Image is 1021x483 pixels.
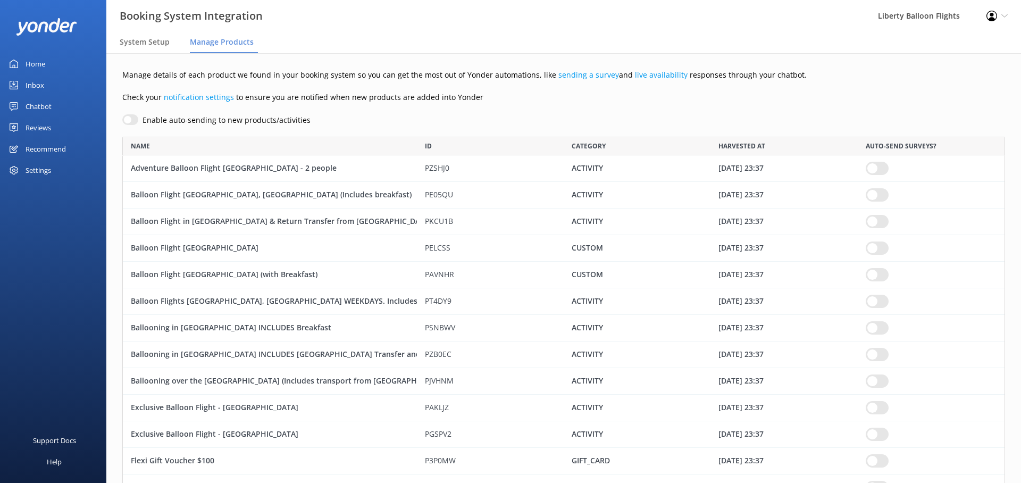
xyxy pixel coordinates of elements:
span: Manage Products [190,37,254,47]
div: PE05QU [417,182,564,209]
span: AUTO-SEND SURVEYS? [866,141,936,151]
a: live availability [635,70,688,80]
div: PSNBWV [417,315,564,342]
span: System Setup [120,37,170,47]
div: ACTIVITY [564,395,710,421]
div: Ballooning in Yarra Valley INCLUDES Melbourne City Transfer and Breakfast [123,342,417,368]
div: Ballooning over the Avon Valley (Includes transport from Perth and Breakfast) [123,368,417,395]
img: yonder-white-logo.png [16,18,77,36]
div: Adventure Balloon Flight Geelong - 2 people [123,155,417,182]
a: sending a survey [558,70,619,80]
div: 10 Oct 25 23:37 [710,262,857,288]
div: Help [47,451,62,472]
span: ID [425,141,432,151]
span: CATEGORY [572,141,606,151]
div: ACTIVITY [564,288,710,315]
div: 10 Oct 25 23:37 [710,448,857,474]
div: Balloon Flights Avon Valley, Perth WEEKDAYS. Includes Breakfast [123,288,417,315]
div: ACTIVITY [564,342,710,368]
div: Balloon Flight Melbourne [123,235,417,262]
div: 10 Oct 25 23:37 [710,368,857,395]
p: Manage details of each product we found in your booking system so you can get the most out of Yon... [122,69,1005,81]
div: Reviews [26,117,51,138]
div: PAKLJZ [417,395,564,421]
div: 10 Oct 25 23:37 [710,182,857,209]
div: PZSHJ0 [417,155,564,182]
div: Flexi Gift Voucher $100 [123,448,417,474]
label: Enable auto-sending to new products/activities [143,114,311,126]
div: row [122,448,1005,474]
div: P3P0MW [417,448,564,474]
div: 10 Oct 25 23:37 [710,421,857,448]
div: row [122,342,1005,368]
div: 10 Oct 25 23:37 [710,315,857,342]
div: GIFT_CARD [564,448,710,474]
div: PZB0EC [417,342,564,368]
span: HARVESTED AT [718,141,765,151]
span: NAME [131,141,150,151]
div: 10 Oct 25 23:37 [710,235,857,262]
div: 10 Oct 25 23:37 [710,288,857,315]
div: Balloon Flight in Avon Valley & Return Transfer from Perth. Breakfast included [123,209,417,235]
div: 10 Oct 25 23:37 [710,342,857,368]
div: row [122,288,1005,315]
div: row [122,182,1005,209]
div: PT4DY9 [417,288,564,315]
div: row [122,421,1005,448]
div: Home [26,53,45,74]
div: CUSTOM [564,262,710,288]
div: ACTIVITY [564,155,710,182]
div: 10 Oct 25 23:37 [710,209,857,235]
div: ACTIVITY [564,315,710,342]
div: row [122,155,1005,182]
h3: Booking System Integration [120,7,263,24]
p: Check your to ensure you are notified when new products are added into Yonder [122,91,1005,103]
div: row [122,262,1005,288]
div: Balloon Flight Melbourne (with Breakfast) [123,262,417,288]
div: Ballooning in Yarra Valley INCLUDES Breakfast [123,315,417,342]
div: Exclusive Balloon Flight - Geelong [123,395,417,421]
div: row [122,235,1005,262]
div: CUSTOM [564,235,710,262]
div: PELCSS [417,235,564,262]
div: ACTIVITY [564,368,710,395]
div: PKCU1B [417,209,564,235]
div: 10 Oct 25 23:37 [710,395,857,421]
div: row [122,315,1005,342]
div: row [122,368,1005,395]
div: 10 Oct 25 23:37 [710,155,857,182]
div: Settings [26,160,51,181]
a: notification settings [164,92,234,102]
div: Inbox [26,74,44,96]
div: row [122,395,1005,421]
div: row [122,209,1005,235]
div: Balloon Flight Avon Valley, Perth (Includes breakfast) [123,182,417,209]
div: PAVNHR [417,262,564,288]
div: PJVHNM [417,368,564,395]
div: PGSPV2 [417,421,564,448]
div: Exclusive Balloon Flight - Melbourne [123,421,417,448]
div: Support Docs [33,430,76,451]
div: ACTIVITY [564,209,710,235]
div: ACTIVITY [564,182,710,209]
div: ACTIVITY [564,421,710,448]
div: Chatbot [26,96,52,117]
div: Recommend [26,138,66,160]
